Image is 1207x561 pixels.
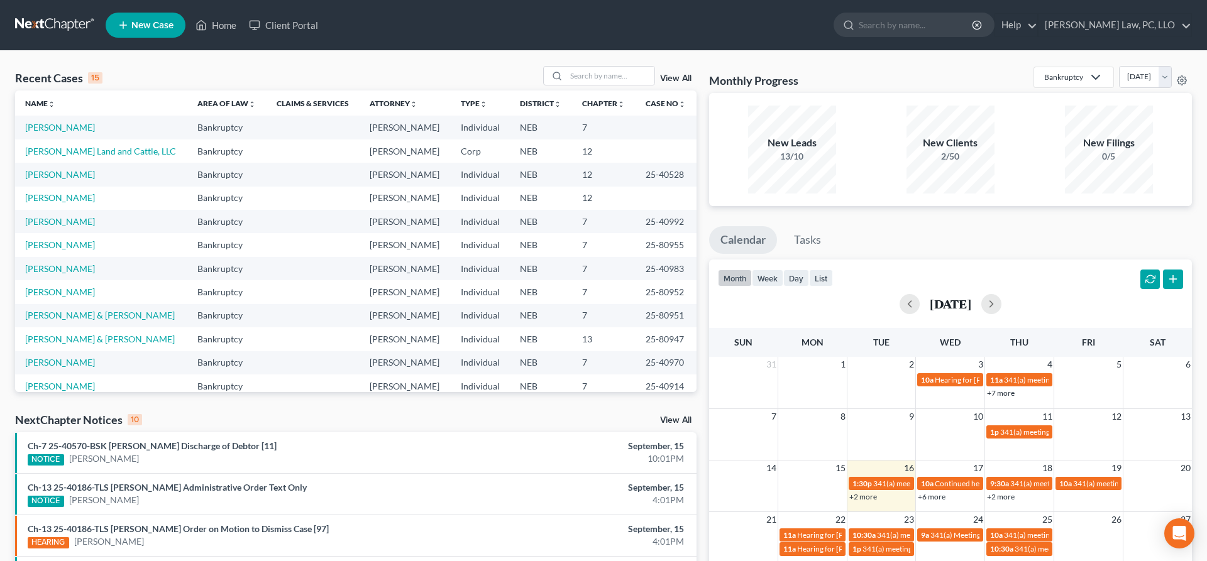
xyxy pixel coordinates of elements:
a: [PERSON_NAME] [69,494,139,506]
td: [PERSON_NAME] [360,351,450,374]
span: Tue [873,337,890,347]
a: [PERSON_NAME] [25,357,95,368]
span: 9:30a [990,479,1009,488]
span: 12 [1110,409,1123,424]
span: 21 [765,512,778,527]
td: NEB [510,116,572,139]
input: Search by name... [859,13,974,36]
i: unfold_more [678,101,686,108]
td: Individual [451,374,510,398]
div: New Filings [1065,136,1153,150]
span: 15 [834,460,847,476]
td: NEB [510,280,572,303]
span: 341(a) meeting for [PERSON_NAME] [1004,530,1125,540]
td: 7 [572,116,636,139]
td: 7 [572,304,636,327]
td: Individual [451,116,510,139]
td: [PERSON_NAME] [360,374,450,398]
span: 2 [908,357,915,372]
td: Individual [451,233,510,256]
span: 20 [1179,460,1192,476]
span: 341(a) meeting for [PERSON_NAME] & [PERSON_NAME] [1015,544,1203,553]
a: +7 more [987,388,1015,398]
a: View All [660,74,692,83]
td: NEB [510,233,572,256]
td: 25-40914 [636,374,697,398]
td: [PERSON_NAME] [360,163,450,186]
span: 25 [1041,512,1054,527]
a: Tasks [783,226,832,254]
td: NEB [510,327,572,351]
td: [PERSON_NAME] [360,257,450,280]
td: 7 [572,233,636,256]
span: 13 [1179,409,1192,424]
a: Attorneyunfold_more [370,99,417,108]
span: Mon [802,337,824,347]
span: Sun [734,337,752,347]
td: 13 [572,327,636,351]
span: 1p [852,544,861,553]
a: +6 more [918,492,945,501]
div: September, 15 [473,440,684,452]
td: [PERSON_NAME] [360,187,450,210]
span: 31 [765,357,778,372]
input: Search by name... [566,67,654,85]
span: 24 [972,512,984,527]
button: week [752,270,783,286]
div: 10:01PM [473,452,684,465]
div: New Clients [907,136,995,150]
div: 13/10 [748,150,836,163]
a: [PERSON_NAME] [25,216,95,227]
i: unfold_more [410,101,417,108]
i: unfold_more [248,101,256,108]
td: 12 [572,187,636,210]
td: NEB [510,351,572,374]
div: HEARING [28,537,69,548]
div: New Leads [748,136,836,150]
span: 9 [908,409,915,424]
div: 0/5 [1065,150,1153,163]
span: 5 [1115,357,1123,372]
td: NEB [510,139,572,163]
td: Individual [451,163,510,186]
td: 25-80955 [636,233,697,256]
td: Individual [451,210,510,233]
td: NEB [510,257,572,280]
td: [PERSON_NAME] [360,139,450,163]
span: 341(a) meeting for [PERSON_NAME] [877,530,998,540]
a: Districtunfold_more [520,99,561,108]
span: 11a [990,375,1003,384]
a: Typeunfold_more [461,99,487,108]
td: Bankruptcy [187,280,267,303]
a: Nameunfold_more [25,99,55,108]
span: 11a [783,530,796,540]
button: list [809,270,833,286]
span: 10:30a [852,530,876,540]
td: Corp [451,139,510,163]
span: 9a [921,530,929,540]
span: 19 [1110,460,1123,476]
span: New Case [131,21,174,30]
td: NEB [510,374,572,398]
td: Bankruptcy [187,187,267,210]
td: Bankruptcy [187,327,267,351]
td: [PERSON_NAME] [360,233,450,256]
td: NEB [510,187,572,210]
button: month [718,270,752,286]
a: [PERSON_NAME] [25,263,95,274]
i: unfold_more [617,101,625,108]
td: Bankruptcy [187,374,267,398]
a: View All [660,416,692,425]
td: [PERSON_NAME] [360,280,450,303]
h3: Monthly Progress [709,73,798,88]
td: Bankruptcy [187,351,267,374]
a: +2 more [987,492,1015,501]
div: Open Intercom Messenger [1164,518,1194,548]
div: NOTICE [28,496,64,507]
a: [PERSON_NAME] [69,452,139,465]
a: [PERSON_NAME] Law, PC, LLO [1039,14,1191,36]
a: +2 more [849,492,877,501]
td: 7 [572,257,636,280]
a: [PERSON_NAME] [25,169,95,180]
div: 2/50 [907,150,995,163]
